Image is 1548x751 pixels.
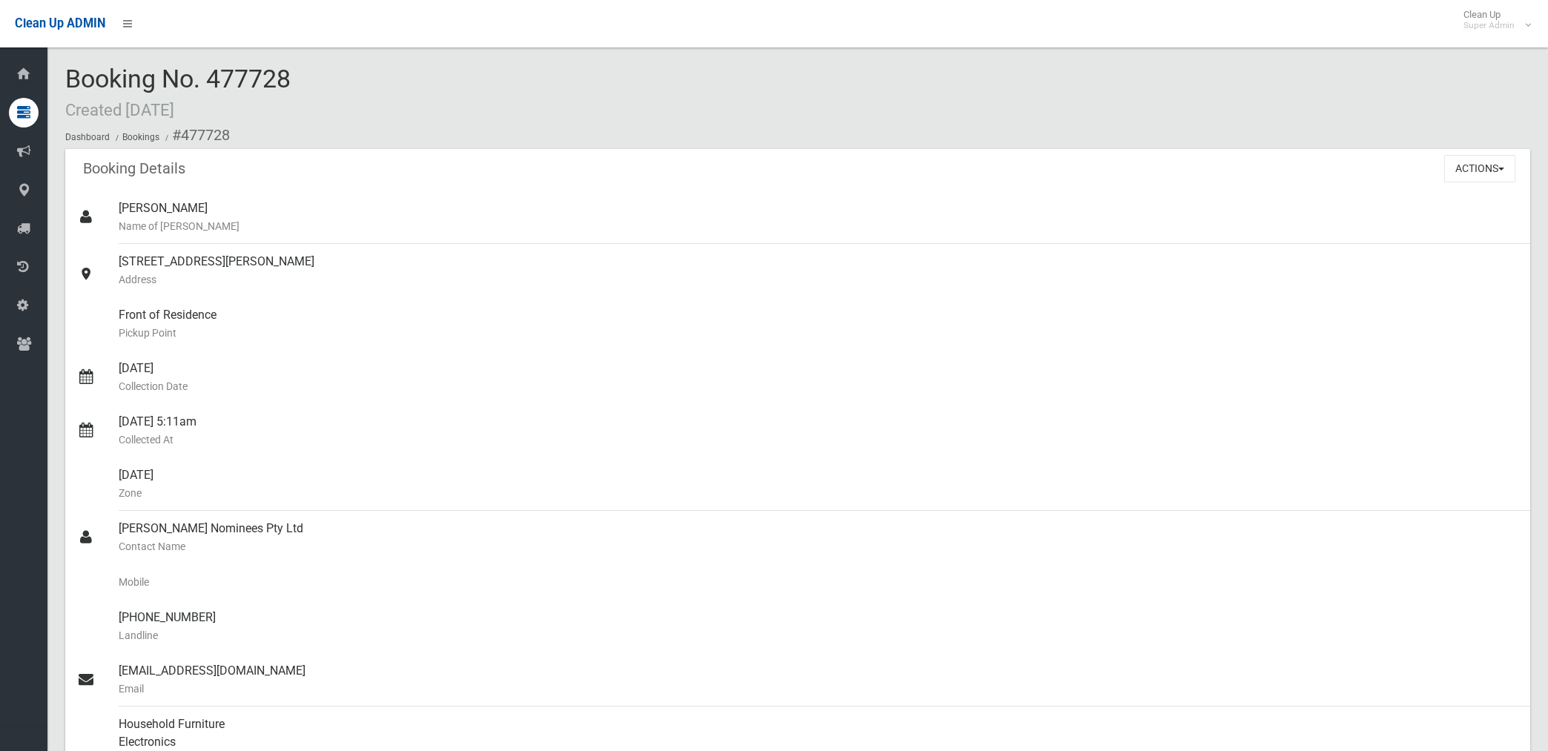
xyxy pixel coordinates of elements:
div: Front of Residence [119,297,1518,351]
small: Email [119,680,1518,698]
li: #477728 [162,122,230,149]
a: [EMAIL_ADDRESS][DOMAIN_NAME]Email [65,653,1530,707]
small: Super Admin [1463,20,1515,31]
small: Created [DATE] [65,100,174,119]
small: Mobile [119,573,1518,591]
header: Booking Details [65,154,203,183]
div: [EMAIL_ADDRESS][DOMAIN_NAME] [119,653,1518,707]
div: [PERSON_NAME] Nominees Pty Ltd [119,511,1518,564]
small: Collection Date [119,377,1518,395]
small: Name of [PERSON_NAME] [119,217,1518,235]
a: Dashboard [65,132,110,142]
small: Pickup Point [119,324,1518,342]
button: Actions [1444,155,1515,182]
div: [PHONE_NUMBER] [119,600,1518,653]
div: [DATE] 5:11am [119,404,1518,457]
small: Address [119,271,1518,288]
span: Clean Up ADMIN [15,16,105,30]
span: Booking No. 477728 [65,64,291,122]
small: Contact Name [119,537,1518,555]
span: Clean Up [1456,9,1529,31]
div: [PERSON_NAME] [119,191,1518,244]
div: [DATE] [119,351,1518,404]
div: [DATE] [119,457,1518,511]
small: Zone [119,484,1518,502]
div: [STREET_ADDRESS][PERSON_NAME] [119,244,1518,297]
a: Bookings [122,132,159,142]
small: Collected At [119,431,1518,449]
small: Landline [119,626,1518,644]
